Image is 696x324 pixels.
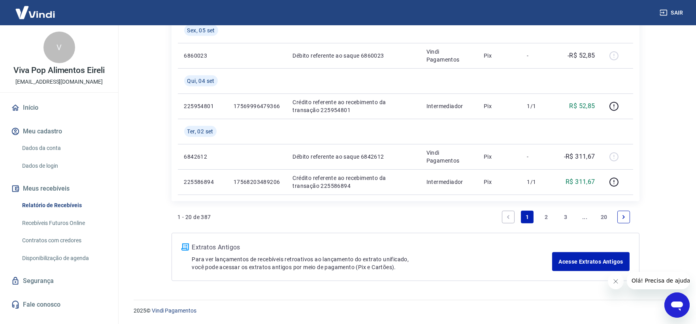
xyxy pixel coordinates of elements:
[9,272,109,290] a: Segurança
[566,177,595,187] p: R$ 311,67
[234,178,280,186] p: 17568203489206
[181,243,189,251] img: ícone
[187,77,215,85] span: Qui, 04 set
[559,211,572,223] a: Page 3
[19,215,109,231] a: Recebíveis Futuros Online
[426,102,471,110] p: Intermediador
[19,197,109,214] a: Relatório de Recebíveis
[9,123,109,140] button: Meu cadastro
[234,102,280,110] p: 17569996479366
[484,153,515,161] p: Pix
[527,52,550,60] p: -
[598,211,611,223] a: Page 20
[540,211,553,223] a: Page 2
[192,243,553,252] p: Extratos Antigos
[484,52,515,60] p: Pix
[187,127,213,135] span: Ter, 02 set
[568,51,595,60] p: -R$ 52,85
[43,32,75,63] div: V
[627,272,690,289] iframe: Mensagem da empresa
[569,101,595,111] p: R$ 52,85
[9,180,109,197] button: Meus recebíveis
[484,102,515,110] p: Pix
[184,52,221,60] p: 6860023
[608,273,624,289] iframe: Fechar mensagem
[19,158,109,174] a: Dados de login
[15,78,103,86] p: [EMAIL_ADDRESS][DOMAIN_NAME]
[658,6,687,20] button: Sair
[527,153,550,161] p: -
[579,211,591,223] a: Jump forward
[527,178,550,186] p: 1/1
[617,211,630,223] a: Next page
[9,296,109,313] a: Fale conosco
[564,152,595,161] p: -R$ 311,67
[184,153,221,161] p: 6842612
[527,102,550,110] p: 1/1
[134,307,677,315] p: 2025 ©
[9,0,61,24] img: Vindi
[5,6,66,12] span: Olá! Precisa de ajuda?
[9,99,109,116] a: Início
[664,292,690,318] iframe: Botão para abrir a janela de mensagens
[552,252,629,271] a: Acesse Extratos Antigos
[521,211,534,223] a: Page 1 is your current page
[426,149,471,165] p: Vindi Pagamentos
[178,213,211,221] p: 1 - 20 de 387
[19,140,109,156] a: Dados da conta
[187,26,215,34] span: Sex, 05 set
[13,66,105,75] p: Viva Pop Alimentos Eireli
[184,178,221,186] p: 225586894
[293,174,414,190] p: Crédito referente ao recebimento da transação 225586894
[293,153,414,161] p: Débito referente ao saque 6842612
[502,211,515,223] a: Previous page
[19,232,109,249] a: Contratos com credores
[293,52,414,60] p: Débito referente ao saque 6860023
[192,255,553,271] p: Para ver lançamentos de recebíveis retroativos ao lançamento do extrato unificado, você pode aces...
[152,307,196,314] a: Vindi Pagamentos
[184,102,221,110] p: 225954801
[499,208,633,227] ul: Pagination
[19,250,109,266] a: Disponibilização de agenda
[426,48,471,64] p: Vindi Pagamentos
[484,178,515,186] p: Pix
[426,178,471,186] p: Intermediador
[293,98,414,114] p: Crédito referente ao recebimento da transação 225954801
